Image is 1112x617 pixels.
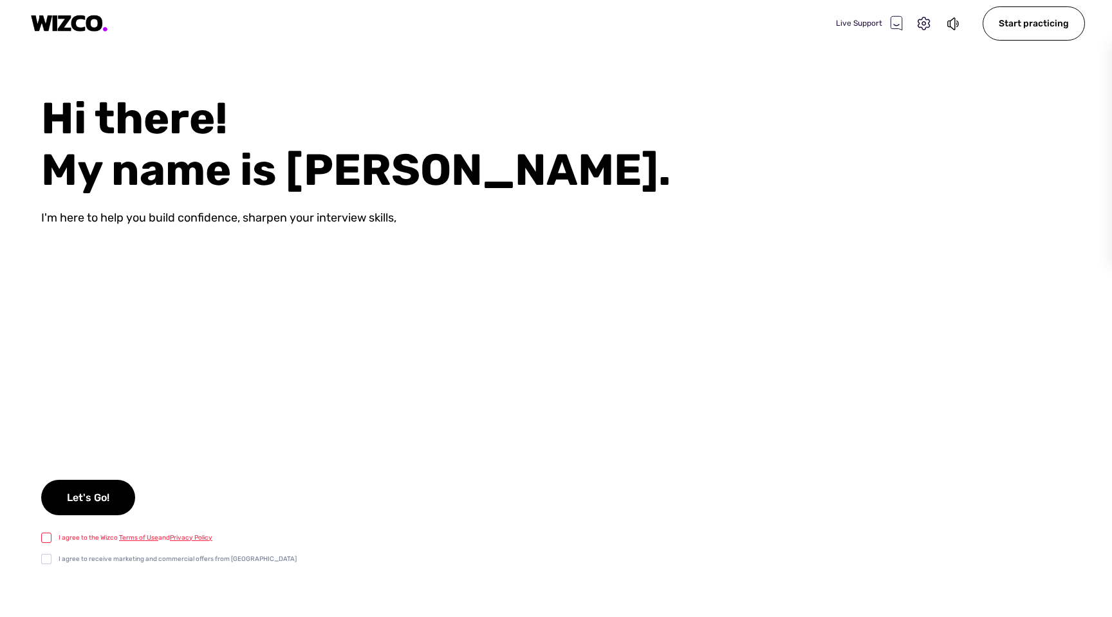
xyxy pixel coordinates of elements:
[119,534,158,542] a: Terms of Use
[41,211,396,225] div: I'm here to help you build confidence, sharpen your interview skills,
[31,15,108,32] img: logo
[170,534,212,542] a: Privacy Policy
[59,533,212,543] div: I agree to the Wizco and
[836,15,903,31] div: Live Support
[59,554,297,564] div: I agree to receive marketing and commercial offers from [GEOGRAPHIC_DATA]
[41,480,135,515] div: Let's Go!
[983,6,1085,41] div: Start practicing
[41,93,1112,196] div: Hi there! My name is [PERSON_NAME].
